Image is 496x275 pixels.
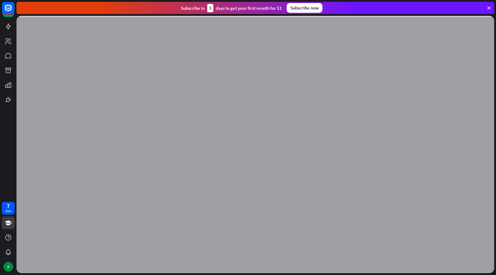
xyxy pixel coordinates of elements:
[3,262,13,272] div: P
[7,203,10,209] div: 7
[181,4,282,12] div: Subscribe in days to get your first month for $1
[207,4,213,12] div: 3
[5,209,11,213] div: days
[2,202,15,215] a: 7 days
[287,3,322,13] div: Subscribe now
